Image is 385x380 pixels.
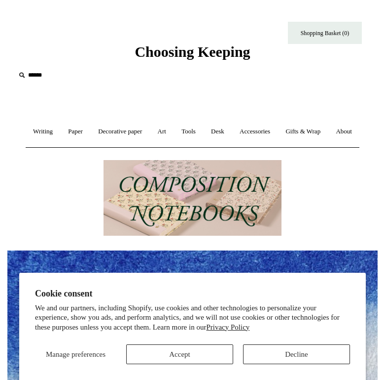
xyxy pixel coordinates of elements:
a: Accessories [233,119,277,145]
a: Writing [26,119,60,145]
img: 202302 Composition ledgers.jpg__PID:69722ee6-fa44-49dd-a067-31375e5d54ec [104,160,281,236]
a: Paper [61,119,90,145]
p: We and our partners, including Shopify, use cookies and other technologies to personalize your ex... [35,303,350,333]
a: Decorative paper [91,119,149,145]
button: Accept [126,344,233,364]
a: About [329,119,359,145]
button: Decline [243,344,350,364]
span: Choosing Keeping [135,43,250,60]
a: Choosing Keeping [135,51,250,58]
a: Desk [204,119,231,145]
a: Gifts & Wrap [279,119,327,145]
span: Manage preferences [46,350,105,358]
button: Manage preferences [35,344,116,364]
a: Art [151,119,173,145]
a: Privacy Policy [206,323,249,331]
a: Tools [175,119,203,145]
a: Shopping Basket (0) [288,22,362,44]
h2: Cookie consent [35,289,350,299]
